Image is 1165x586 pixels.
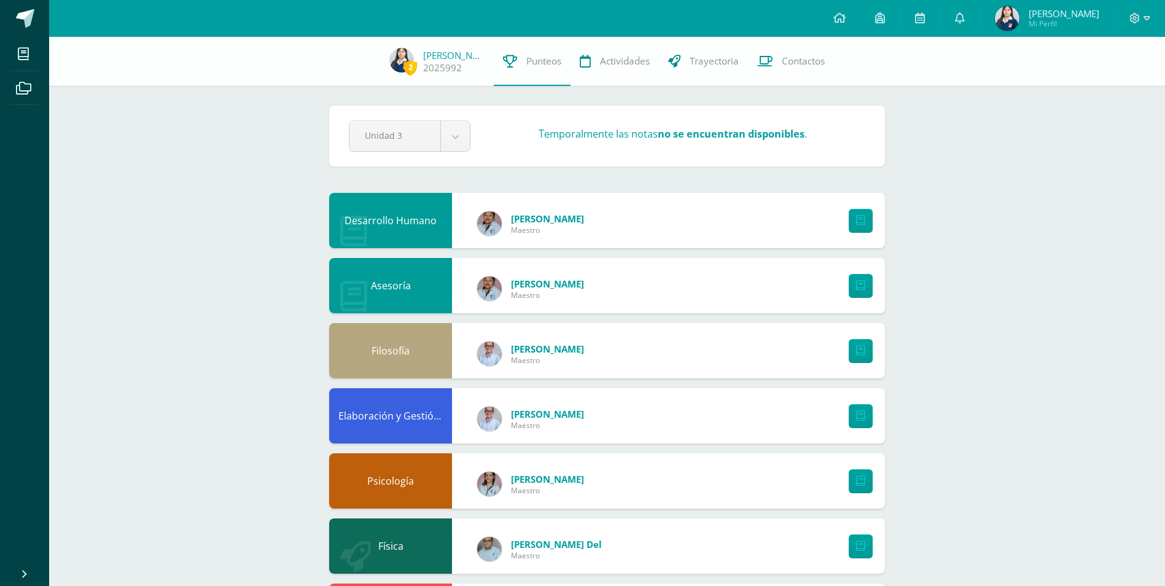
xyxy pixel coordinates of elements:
span: Maestro [511,225,584,235]
span: Unidad 3 [365,121,425,150]
a: Unidad 3 [349,121,470,151]
span: Contactos [782,55,825,68]
img: 9bda7905687ab488ca4bd408901734b0.png [477,537,502,561]
span: [PERSON_NAME] [511,473,584,485]
span: Trayectoria [690,55,739,68]
span: 2 [403,60,417,75]
img: f9f79b6582c409e48e29a3a1ed6b6674.png [477,211,502,236]
div: Filosofía [329,323,452,378]
span: [PERSON_NAME] [1029,7,1099,20]
div: Desarrollo Humano [329,193,452,248]
img: 35a8d4e6a1de136e1f9cf0fc85b62773.png [477,472,502,496]
span: Maestro [511,485,584,496]
span: [PERSON_NAME] del [511,538,602,550]
strong: no se encuentran disponibles [658,127,805,141]
span: [PERSON_NAME] [511,278,584,290]
span: [PERSON_NAME] [511,213,584,225]
div: Física [329,518,452,574]
div: Psicología [329,453,452,509]
span: Maestro [511,290,584,300]
a: 2025992 [423,61,462,74]
span: Maestro [511,420,584,431]
span: Actividades [600,55,650,68]
img: 05091304216df6e21848a617ddd75094.png [477,342,502,366]
span: Maestro [511,355,584,365]
div: Elaboración y Gestión de Proyectos [329,388,452,443]
a: Contactos [748,37,834,86]
img: 78199a84b12f29d1aed0258d96530fbf.png [389,48,414,72]
span: Punteos [526,55,561,68]
div: Asesoría [329,258,452,313]
a: Trayectoria [659,37,748,86]
h3: Temporalmente las notas . [539,127,807,141]
span: [PERSON_NAME] [511,408,584,420]
a: Punteos [494,37,571,86]
img: 78199a84b12f29d1aed0258d96530fbf.png [995,6,1019,31]
span: Maestro [511,550,602,561]
img: f9f79b6582c409e48e29a3a1ed6b6674.png [477,276,502,301]
span: Mi Perfil [1029,18,1099,29]
span: [PERSON_NAME] [511,343,584,355]
img: 05091304216df6e21848a617ddd75094.png [477,407,502,431]
a: Actividades [571,37,659,86]
a: [PERSON_NAME] [423,49,485,61]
